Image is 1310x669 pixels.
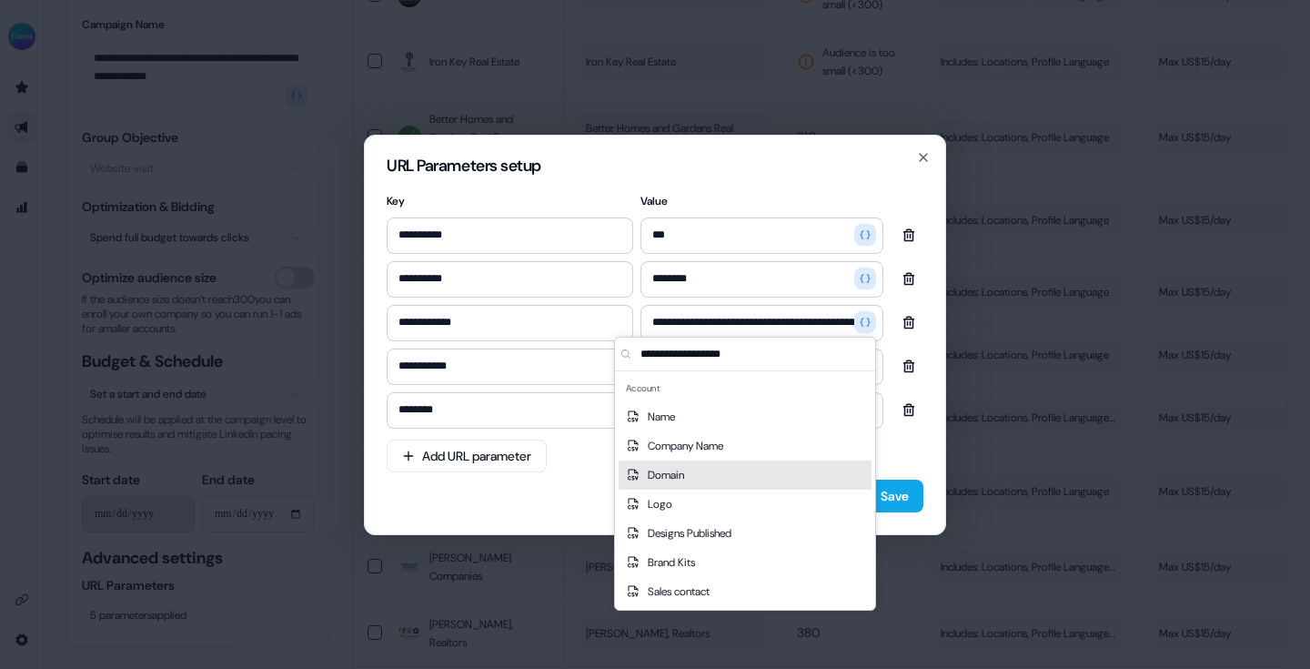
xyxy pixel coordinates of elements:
button: Save [866,480,923,512]
span: Logo [648,495,672,513]
span: Name [648,408,675,426]
div: Account [619,375,872,402]
button: Add URL parameter [387,440,547,472]
div: Key [387,188,637,214]
span: Designs Published [648,524,731,542]
div: Value [637,188,887,214]
span: Domain [648,466,684,484]
h2: URL Parameters setup [387,157,923,174]
span: Brand Kits [648,553,695,572]
span: Sales contact [648,583,710,601]
div: Suggestions [615,371,875,610]
span: Company Name [648,437,723,455]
